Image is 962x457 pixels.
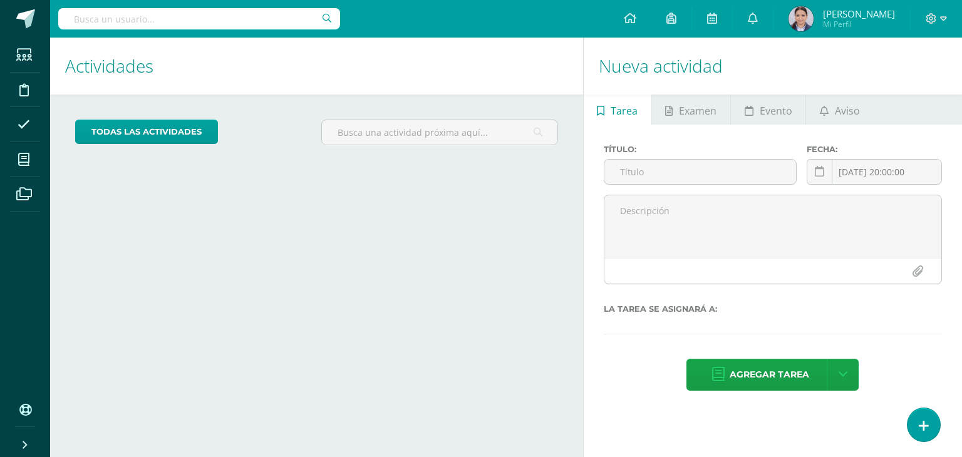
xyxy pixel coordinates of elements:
[679,96,716,126] span: Examen
[604,145,797,154] label: Título:
[807,145,942,154] label: Fecha:
[599,38,947,95] h1: Nueva actividad
[730,359,809,390] span: Agregar tarea
[611,96,638,126] span: Tarea
[58,8,340,29] input: Busca un usuario...
[604,160,797,184] input: Título
[322,120,557,145] input: Busca una actividad próxima aquí...
[75,120,218,144] a: todas las Actividades
[604,304,942,314] label: La tarea se asignará a:
[760,96,792,126] span: Evento
[806,95,873,125] a: Aviso
[789,6,814,31] img: a8a0204081b5f6b21ef0535763da8fef.png
[65,38,568,95] h1: Actividades
[731,95,805,125] a: Evento
[823,19,895,29] span: Mi Perfil
[652,95,730,125] a: Examen
[835,96,860,126] span: Aviso
[584,95,651,125] a: Tarea
[807,160,941,184] input: Fecha de entrega
[823,8,895,20] span: [PERSON_NAME]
